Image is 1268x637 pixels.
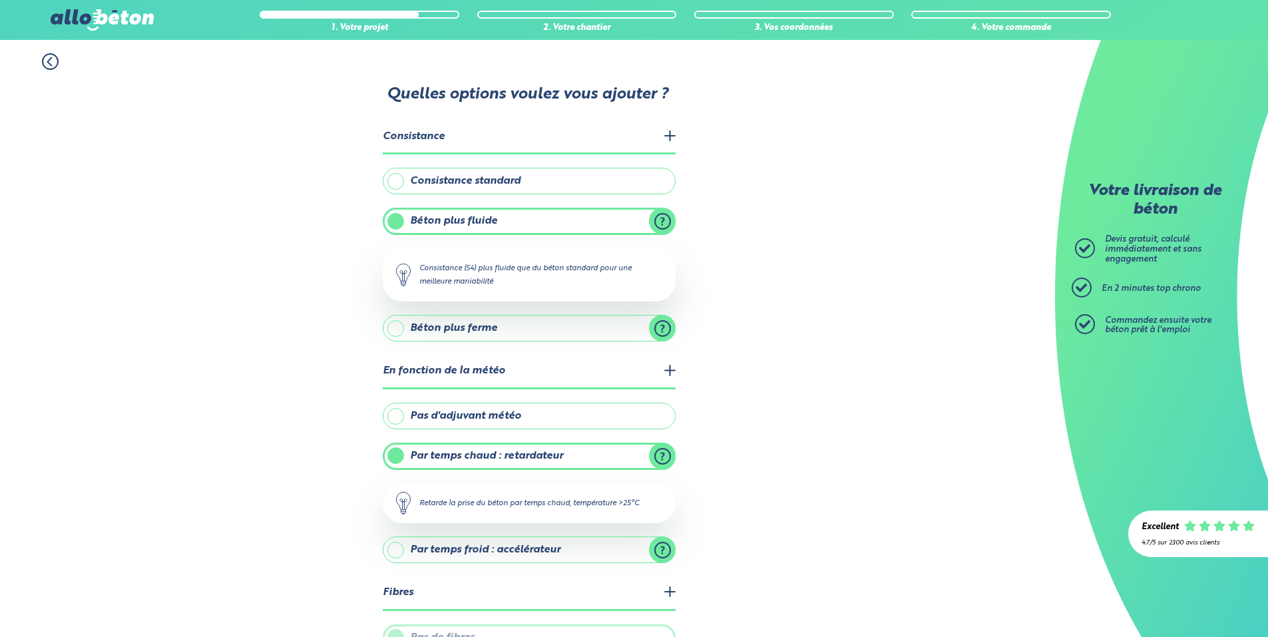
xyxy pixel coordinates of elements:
[51,9,153,31] img: allobéton
[1105,235,1201,263] span: Devis gratuit, calculé immédiatement et sans engagement
[1078,182,1231,219] p: Votre livraison de béton
[477,23,677,33] div: 2. Votre chantier
[1105,316,1211,335] span: Commandez ensuite votre béton prêt à l'emploi
[1102,284,1201,293] span: En 2 minutes top chrono
[383,120,676,154] legend: Consistance
[1142,523,1179,532] div: Excellent
[383,315,676,341] label: Béton plus ferme
[383,536,676,563] label: Par temps froid : accélérateur
[383,443,676,469] label: Par temps chaud : retardateur
[383,168,676,194] label: Consistance standard
[383,248,676,302] div: Consistance (S4) plus fluide que du béton standard pour une meilleure maniabilité
[1142,539,1255,546] div: 4.7/5 sur 2300 avis clients
[383,355,676,389] legend: En fonction de la météo
[911,23,1111,33] div: 4. Votre commande
[694,23,894,33] div: 3. Vos coordonnées
[383,483,676,523] div: Retarde la prise du béton par temps chaud, température >25°C
[1150,585,1253,622] iframe: Help widget launcher
[260,23,459,33] div: 1. Votre projet
[381,86,674,105] p: Quelles options voulez vous ajouter ?
[383,208,676,234] label: Béton plus fluide
[383,403,676,429] label: Pas d'adjuvant météo
[383,576,676,610] legend: Fibres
